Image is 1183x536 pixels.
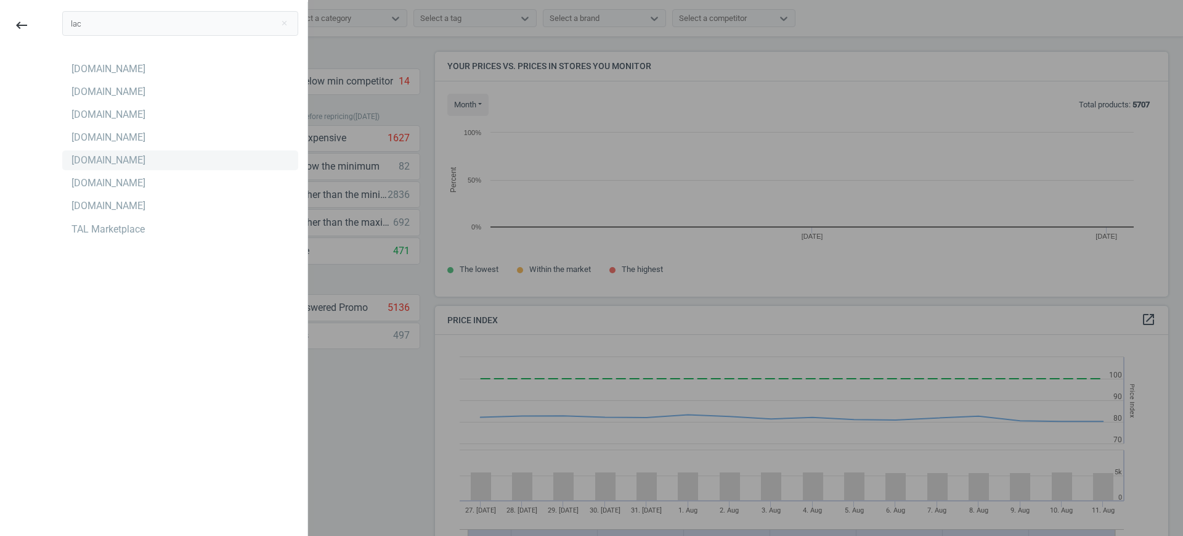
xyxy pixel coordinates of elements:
[71,154,145,167] div: [DOMAIN_NAME]
[275,18,293,29] button: Close
[14,18,29,33] i: keyboard_backspace
[71,62,145,76] div: [DOMAIN_NAME]
[71,108,145,122] div: [DOMAIN_NAME]
[71,176,145,190] div: [DOMAIN_NAME]
[71,131,145,144] div: [DOMAIN_NAME]
[71,223,145,236] div: TAL Marketplace
[7,11,36,40] button: keyboard_backspace
[71,199,145,213] div: [DOMAIN_NAME]
[71,85,145,99] div: [DOMAIN_NAME]
[62,11,298,36] input: Search campaign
